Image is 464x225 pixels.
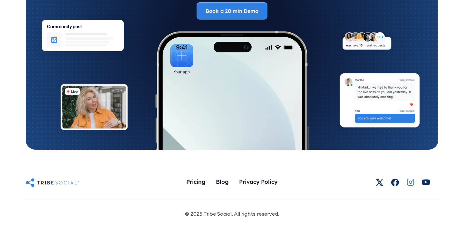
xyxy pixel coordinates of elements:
a: Untitled UI logotext [26,177,88,188]
div: Pricing [186,178,206,185]
a: Pricing [181,175,211,189]
img: Untitled UI logotext [26,177,79,188]
img: An illustration of chat [333,69,426,136]
div: © 2025 Tribe Social. All rights reserved. [185,210,279,217]
a: Blog [211,175,234,189]
img: An illustration of Live video [55,80,134,137]
div: Blog [216,178,229,185]
a: Book a 20 min Demo [197,2,267,20]
div: Privacy Policy [239,178,277,185]
img: An illustration of Community Feed [34,14,131,61]
a: Privacy Policy [234,175,283,189]
img: An illustration of New friends requests [337,28,397,57]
